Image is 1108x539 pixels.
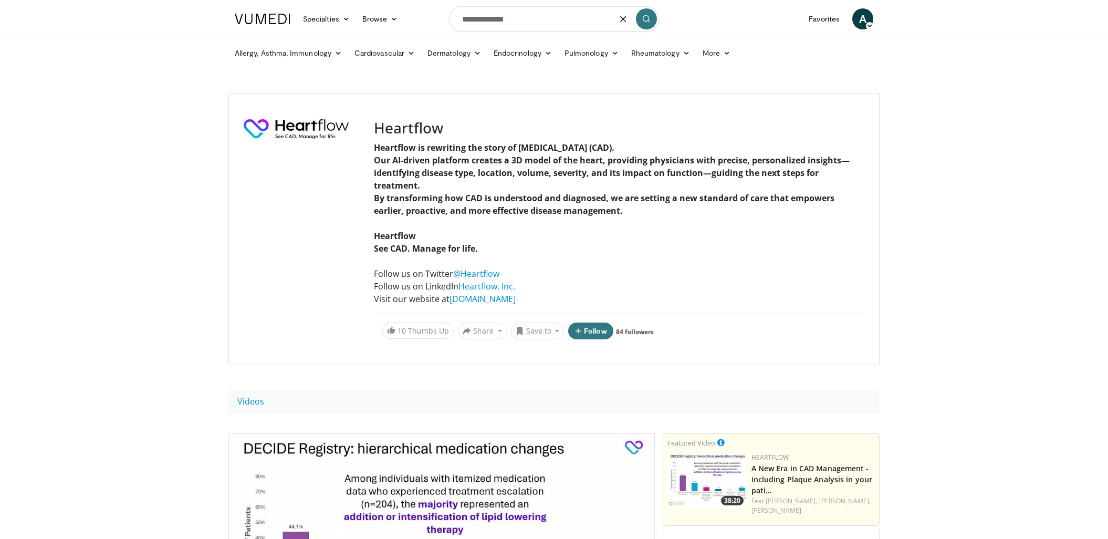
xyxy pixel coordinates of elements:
button: Follow [568,323,613,339]
strong: See CAD. Manage for life. [374,243,478,254]
small: Featured Video [667,438,715,448]
a: Videos [228,390,273,412]
a: [PERSON_NAME] [751,506,801,515]
strong: By transforming how CAD is understood and diagnosed, we are setting a new standard of care that e... [374,192,834,216]
button: Save to [511,323,565,339]
button: Share [458,323,507,339]
a: @Heartflow [453,268,499,279]
a: Cardiovascular [348,43,421,64]
a: A [852,8,873,29]
img: VuMedi Logo [235,14,290,24]
a: 84 followers [616,327,654,336]
strong: Our AI-driven platform creates a 3D model of the heart, providing physicians with precise, person... [374,154,850,191]
input: Search topics, interventions [449,6,659,32]
span: 38:20 [721,496,744,505]
span: 10 [398,326,406,336]
a: Endocrinology [487,43,558,64]
a: Heartflow [751,453,789,462]
strong: Heartflow is rewriting the story of [MEDICAL_DATA] (CAD). [374,142,614,153]
a: [PERSON_NAME], [766,496,817,505]
a: [DOMAIN_NAME] [450,293,516,305]
a: 10 Thumbs Up [382,323,454,339]
a: [PERSON_NAME], [819,496,871,505]
div: Feat. [751,496,875,515]
a: More [696,43,737,64]
a: Specialties [297,8,356,29]
a: Allergy, Asthma, Immunology [228,43,348,64]
a: Pulmonology [558,43,625,64]
a: Dermatology [421,43,487,64]
a: A New Era in CAD Management - including Plaque Analysis in your pati… [751,463,872,495]
a: 38:20 [667,453,746,508]
strong: Heartflow [374,230,416,242]
a: Browse [356,8,404,29]
img: 738d0e2d-290f-4d89-8861-908fb8b721dc.150x105_q85_crop-smart_upscale.jpg [667,453,746,508]
p: Follow us on Twitter Follow us on LinkedIn Visit our website at [374,267,864,305]
h3: Heartflow [374,119,864,137]
a: Rheumatology [625,43,696,64]
a: Heartflow, Inc. [458,281,515,292]
a: Favorites [802,8,846,29]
